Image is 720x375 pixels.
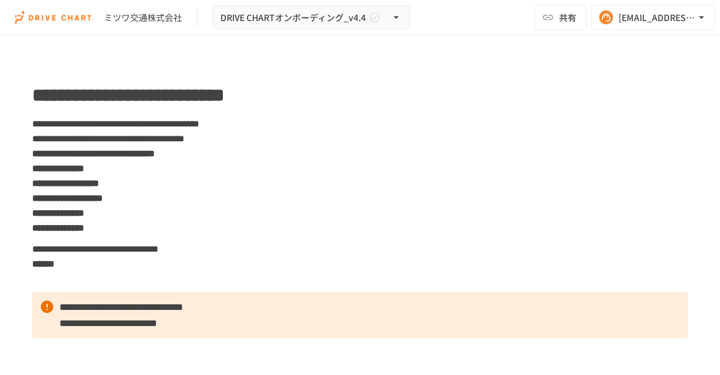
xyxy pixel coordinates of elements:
[220,10,366,25] span: DRIVE CHARTオンボーディング_v4.4
[534,5,586,30] button: 共有
[591,5,715,30] button: [EMAIL_ADDRESS][DOMAIN_NAME]
[559,11,576,24] span: 共有
[618,10,695,25] div: [EMAIL_ADDRESS][DOMAIN_NAME]
[104,11,182,24] div: ミツワ交通株式会社
[212,6,410,30] button: DRIVE CHARTオンボーディング_v4.4
[15,7,94,27] img: i9VDDS9JuLRLX3JIUyK59LcYp6Y9cayLPHs4hOxMB9W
